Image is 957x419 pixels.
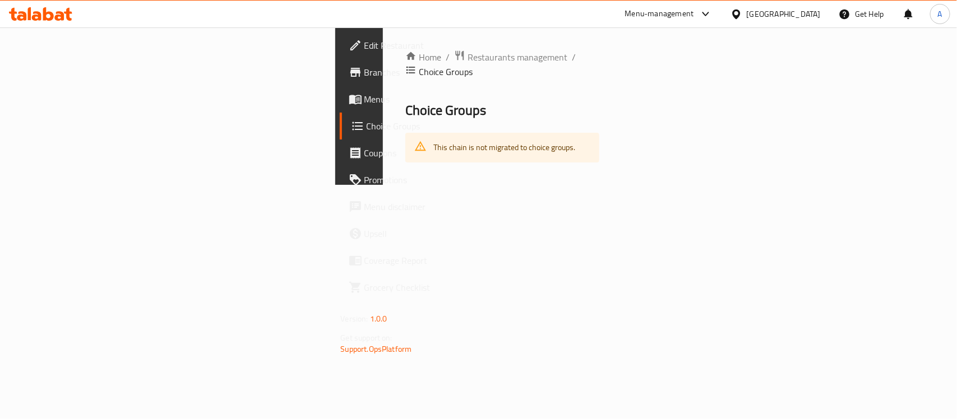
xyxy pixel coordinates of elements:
[340,86,495,113] a: Menus
[341,311,368,326] span: Version:
[340,193,495,220] a: Menu disclaimer
[340,113,495,139] a: Choice Groups
[938,8,942,20] span: A
[340,166,495,193] a: Promotions
[364,227,486,240] span: Upsell
[747,8,821,20] div: [GEOGRAPHIC_DATA]
[367,119,486,133] span: Choice Groups
[340,139,495,166] a: Coupons
[340,274,495,301] a: Grocery Checklist
[370,311,387,326] span: 1.0.0
[364,281,486,294] span: Grocery Checklist
[364,254,486,267] span: Coverage Report
[405,50,600,79] nav: breadcrumb
[364,200,486,213] span: Menu disclaimer
[364,66,486,79] span: Branches
[340,59,495,86] a: Branches
[340,32,495,59] a: Edit Restaurant
[340,220,495,247] a: Upsell
[340,247,495,274] a: Coverage Report
[572,50,576,64] li: /
[468,50,567,64] span: Restaurants management
[341,330,392,345] span: Get support on:
[454,50,567,64] a: Restaurants management
[341,342,412,356] a: Support.OpsPlatform
[364,92,486,106] span: Menus
[433,136,575,159] div: This chain is not migrated to choice groups.
[364,173,486,187] span: Promotions
[625,7,694,21] div: Menu-management
[364,146,486,160] span: Coupons
[364,39,486,52] span: Edit Restaurant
